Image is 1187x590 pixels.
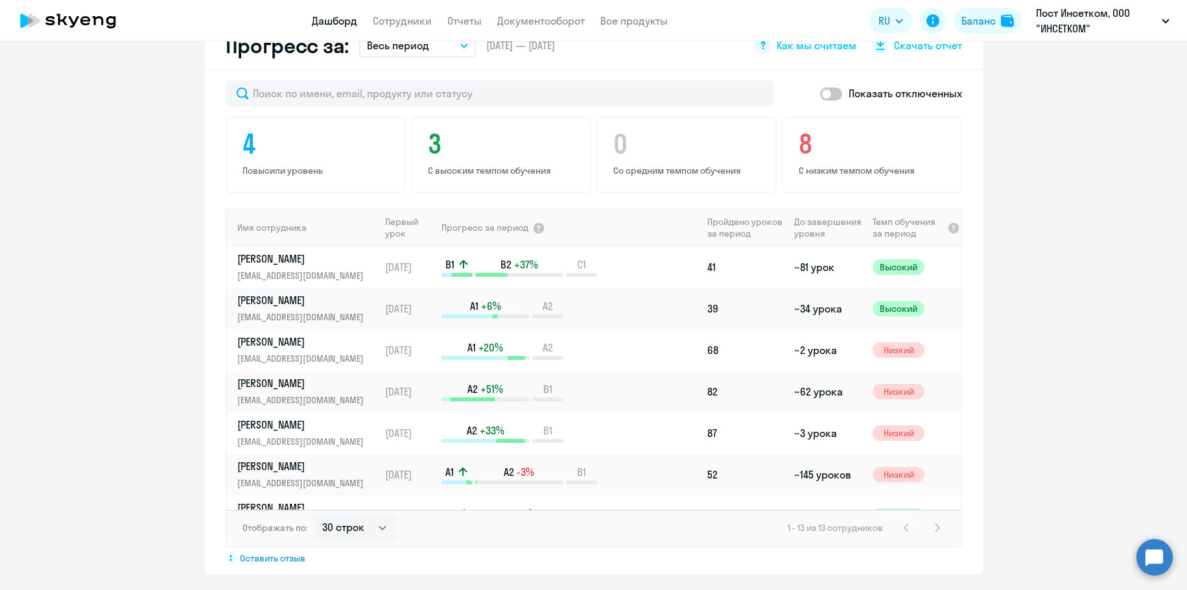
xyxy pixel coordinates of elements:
[237,252,371,266] p: [PERSON_NAME]
[237,293,371,307] p: [PERSON_NAME]
[237,393,371,407] p: [EMAIL_ADDRESS][DOMAIN_NAME]
[237,476,371,490] p: [EMAIL_ADDRESS][DOMAIN_NAME]
[478,340,503,355] span: +20%
[359,33,476,58] button: Весь период
[576,506,587,521] span: B2
[1029,5,1176,36] button: Пост Инсетком, ООО "ИНСЕТКОМ"
[799,165,949,176] p: С низким темпом обучения
[702,454,789,495] td: 52
[789,329,867,371] td: ~2 урока
[428,128,578,159] h4: 3
[380,246,440,288] td: [DATE]
[873,301,924,316] span: Высокий
[789,288,867,329] td: ~34 урока
[237,351,371,366] p: [EMAIL_ADDRESS][DOMAIN_NAME]
[237,459,371,473] p: [PERSON_NAME]
[702,329,789,371] td: 68
[873,259,924,275] span: Высокий
[788,522,883,534] span: 1 - 13 из 13 сотрудников
[237,434,371,449] p: [EMAIL_ADDRESS][DOMAIN_NAME]
[237,293,379,324] a: [PERSON_NAME][EMAIL_ADDRESS][DOMAIN_NAME]
[702,209,789,246] th: Пройдено уроков за период
[873,384,924,399] span: Низкий
[543,382,552,396] span: B1
[543,299,553,313] span: A2
[480,423,504,438] span: +33%
[849,86,962,101] p: Показать отключенных
[600,14,668,27] a: Все продукты
[789,246,867,288] td: ~81 урок
[226,32,349,58] h2: Прогресс за:
[799,128,949,159] h4: 8
[514,257,538,272] span: +37%
[577,465,586,479] span: B1
[237,418,379,449] a: [PERSON_NAME][EMAIL_ADDRESS][DOMAIN_NAME]
[504,465,514,479] span: A2
[226,80,774,106] input: Поиск по имени, email, продукту или статусу
[577,257,586,272] span: C1
[777,38,856,53] span: Как мы считаем
[954,8,1022,34] button: Балансbalance
[441,222,528,233] span: Прогресс за период
[878,13,890,29] span: RU
[237,376,371,390] p: [PERSON_NAME]
[237,501,371,515] p: [PERSON_NAME]
[312,14,357,27] a: Дашборд
[237,459,379,490] a: [PERSON_NAME][EMAIL_ADDRESS][DOMAIN_NAME]
[227,209,380,246] th: Имя сотрудника
[789,209,867,246] th: До завершения уровня
[380,454,440,495] td: [DATE]
[380,209,440,246] th: Первый урок
[237,418,371,432] p: [PERSON_NAME]
[702,371,789,412] td: 82
[467,382,478,396] span: A2
[470,299,478,313] span: A1
[242,165,393,176] p: Повысили уровень
[497,14,585,27] a: Документооборот
[1036,5,1157,36] p: Пост Инсетком, ООО "ИНСЕТКОМ"
[447,14,482,27] a: Отчеты
[1001,14,1014,27] img: balance
[237,376,379,407] a: [PERSON_NAME][EMAIL_ADDRESS][DOMAIN_NAME]
[373,14,432,27] a: Сотрудники
[873,508,924,524] span: Высокий
[789,412,867,454] td: ~3 урока
[543,423,552,438] span: B1
[445,506,455,521] span: A2
[380,412,440,454] td: [DATE]
[445,257,454,272] span: B1
[367,38,429,53] p: Весь период
[702,246,789,288] td: 41
[237,501,379,532] a: [PERSON_NAME][EMAIL_ADDRESS][DOMAIN_NAME]
[961,13,996,29] div: Баланс
[467,423,477,438] span: A2
[380,329,440,371] td: [DATE]
[237,335,379,366] a: [PERSON_NAME][EMAIL_ADDRESS][DOMAIN_NAME]
[500,257,511,272] span: B2
[240,552,305,564] span: Оставить отзыв
[702,288,789,329] td: 39
[789,495,867,537] td: ~74 урока
[873,216,943,239] span: Темп обучения за период
[543,340,553,355] span: A2
[467,340,476,355] span: A1
[873,342,924,358] span: Низкий
[380,371,440,412] td: [DATE]
[480,382,503,396] span: +51%
[894,38,962,53] span: Скачать отчет
[237,252,379,283] a: [PERSON_NAME][EMAIL_ADDRESS][DOMAIN_NAME]
[789,454,867,495] td: ~145 уроков
[501,506,510,521] span: B1
[237,268,371,283] p: [EMAIL_ADDRESS][DOMAIN_NAME]
[242,522,308,534] span: Отображать по:
[869,8,912,34] button: RU
[242,128,393,159] h4: 4
[873,425,924,441] span: Низкий
[380,288,440,329] td: [DATE]
[445,465,454,479] span: A1
[486,38,555,53] span: [DATE] — [DATE]
[789,371,867,412] td: ~62 урока
[237,310,371,324] p: [EMAIL_ADDRESS][DOMAIN_NAME]
[481,299,501,313] span: +6%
